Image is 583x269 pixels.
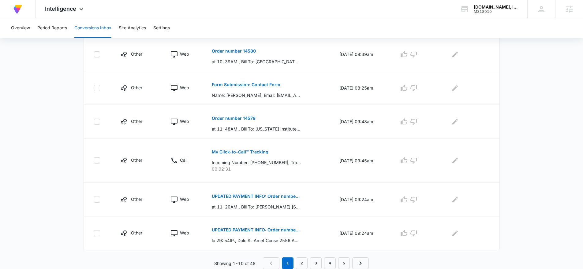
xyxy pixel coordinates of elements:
button: Edit Comments [450,50,460,59]
p: Other [131,51,142,57]
nav: Pagination [263,257,369,269]
div: account id [474,9,518,14]
p: Web [180,230,189,236]
p: at 10: 39AM., Bill To: [GEOGRAPHIC_DATA][US_STATE] College of Veterinary Medicine [PERSON_NAME] 5... [212,58,301,65]
p: UPDATED PAYMENT INFO: Order number 13298 [212,194,301,198]
p: Other [131,84,142,91]
p: Call [180,157,187,163]
p: Name: [PERSON_NAME], Email: [EMAIL_ADDRESS][DOMAIN_NAME], How can we help?: Hello, I am looking f... [212,92,301,98]
p: Incoming Number: [PHONE_NUMBER], Tracking Number: [PHONE_NUMBER], Ring To: [PHONE_NUMBER], Caller... [212,159,301,166]
button: Edit Comments [450,195,460,205]
p: Other [131,196,142,202]
a: Page 5 [338,257,350,269]
span: Intelligence [45,6,76,12]
p: Web [180,196,189,202]
div: Keywords by Traffic [68,36,103,40]
button: Settings [153,18,170,38]
p: My Click-to-Call™ Tracking [212,150,268,154]
td: [DATE] 09:24am [332,216,392,250]
p: Order number 14580 [212,49,256,53]
p: at 11: 20AM., Bill To: [PERSON_NAME] [STREET_ADDRESS][PERSON_NAME] 5744004688 [EMAIL_ADDRESS][DOM... [212,204,301,210]
button: Edit Comments [450,83,460,93]
button: Form Submission: Contact Form [212,77,280,92]
button: Conversions Inbox [74,18,111,38]
a: Next Page [352,257,369,269]
button: Edit Comments [450,117,460,127]
td: [DATE] 09:45am [332,138,392,183]
button: Site Analytics [119,18,146,38]
a: Page 4 [324,257,336,269]
p: Showing 1-10 of 48 [214,260,256,267]
td: [DATE] 08:39am [332,38,392,71]
button: Overview [11,18,30,38]
p: Other [131,230,142,236]
button: Period Reports [37,18,67,38]
div: Domain Overview [23,36,55,40]
p: at 11: 48AM., Bill To: [US_STATE] Institute of Technology [PERSON_NAME] [STREET_ADDRESS] [GEOGRAP... [212,126,301,132]
div: Domain: [DOMAIN_NAME] [16,16,67,21]
p: UPDATED PAYMENT INFO: Order number 14394 [212,228,301,232]
em: 1 [282,257,293,269]
td: [DATE] 09:24am [332,183,392,216]
button: Order number 14579 [212,111,256,126]
img: tab_domain_overview_orange.svg [17,35,21,40]
p: Web [180,118,189,124]
div: v 4.0.25 [17,10,30,15]
div: account name [474,5,518,9]
p: Web [180,84,189,91]
a: Page 3 [310,257,322,269]
button: UPDATED PAYMENT INFO: Order number 14394 [212,223,301,237]
p: 00:02:31 [212,166,325,172]
p: Order number 14579 [212,116,256,120]
img: website_grey.svg [10,16,15,21]
p: Other [131,157,142,163]
td: [DATE] 08:25am [332,71,392,105]
button: Edit Comments [450,228,460,238]
td: [DATE] 09:48am [332,105,392,138]
p: lo 29: 54IP., Dolo Si: Amet Conse 2556 Adipis Elits Doeiu Temp, IN 90523 Utlabo Etdolo 1460180178... [212,237,301,244]
button: Edit Comments [450,156,460,165]
button: My Click-to-Call™ Tracking [212,145,268,159]
p: Form Submission: Contact Form [212,83,280,87]
button: UPDATED PAYMENT INFO: Order number 13298 [212,189,301,204]
p: Other [131,118,142,124]
button: Order number 14580 [212,44,256,58]
p: Web [180,51,189,57]
img: logo_orange.svg [10,10,15,15]
img: tab_keywords_by_traffic_grey.svg [61,35,66,40]
a: Page 2 [296,257,308,269]
img: Volusion [12,4,23,15]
